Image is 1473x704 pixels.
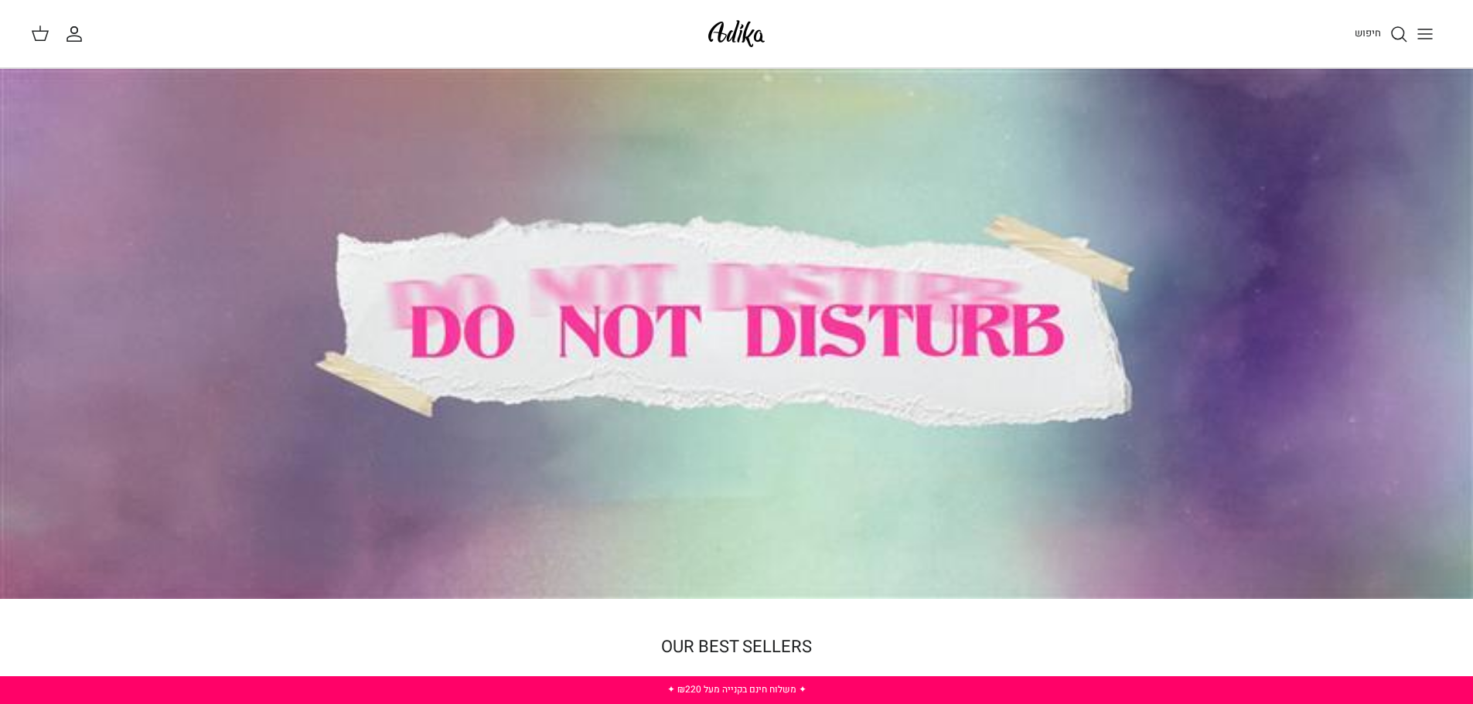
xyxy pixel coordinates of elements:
a: ✦ משלוח חינם בקנייה מעל ₪220 ✦ [667,682,806,696]
span: חיפוש [1355,26,1381,40]
a: החשבון שלי [65,25,90,43]
button: Toggle menu [1408,17,1442,51]
a: OUR BEST SELLERS [661,634,812,659]
a: חיפוש [1355,25,1408,43]
img: Adika IL [704,15,769,52]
